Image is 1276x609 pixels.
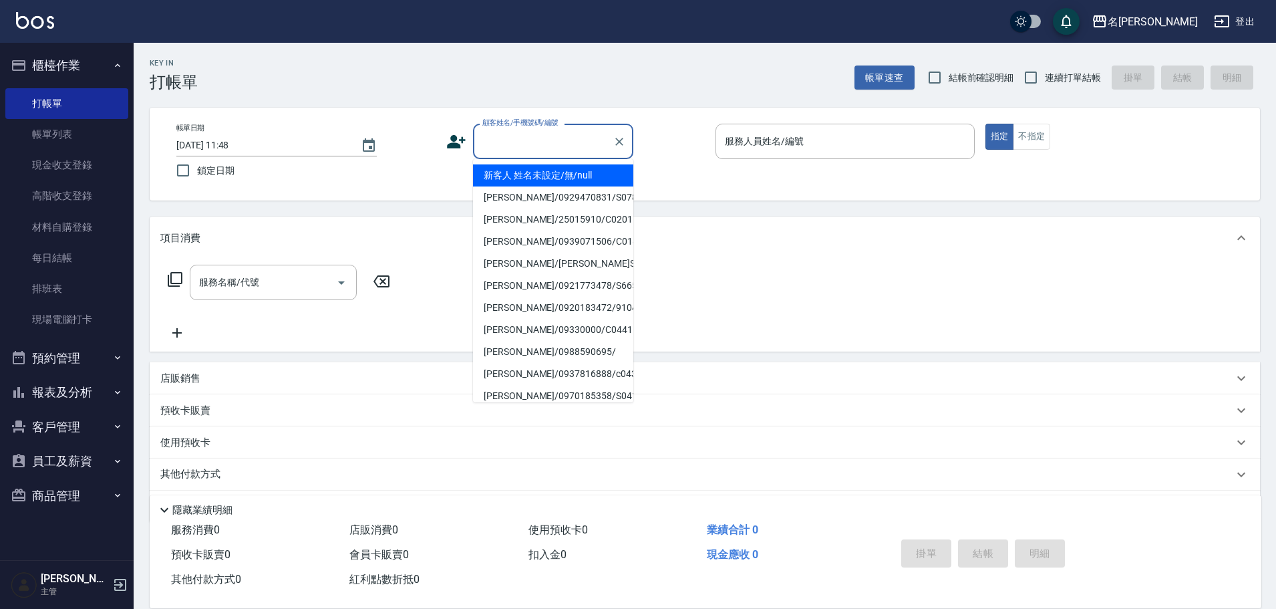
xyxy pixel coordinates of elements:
[854,66,915,90] button: 帳單速查
[150,459,1260,491] div: 其他付款方式
[1053,8,1080,35] button: save
[473,385,633,407] li: [PERSON_NAME]/0970185358/S0415
[197,164,234,178] span: 鎖定日期
[160,467,227,482] p: 其他付款方式
[1209,9,1260,34] button: 登出
[610,132,629,151] button: Clear
[1086,8,1203,35] button: 名[PERSON_NAME]
[473,341,633,363] li: [PERSON_NAME]/0988590695/
[150,362,1260,394] div: 店販銷售
[150,59,198,68] h2: Key In
[150,217,1260,259] div: 項目消費
[473,187,633,209] li: [PERSON_NAME]/0929470831/S0780
[707,548,758,561] span: 現金應收 0
[473,297,633,319] li: [PERSON_NAME]/0920183472/9104
[176,123,204,133] label: 帳單日期
[473,363,633,385] li: [PERSON_NAME]/0937816888/c0439
[331,272,352,293] button: Open
[150,491,1260,523] div: 備註及來源
[171,573,241,586] span: 其他付款方式 0
[707,523,758,536] span: 業績合計 0
[528,523,588,536] span: 使用預收卡 0
[349,573,420,586] span: 紅利點數折抵 0
[473,275,633,297] li: [PERSON_NAME]/0921773478/S665
[949,71,1014,85] span: 結帳前確認明細
[528,548,567,561] span: 扣入金 0
[5,48,128,83] button: 櫃檯作業
[5,150,128,180] a: 現金收支登錄
[5,88,128,119] a: 打帳單
[5,243,128,273] a: 每日結帳
[349,523,398,536] span: 店販消費 0
[473,231,633,253] li: [PERSON_NAME]/0939071506/C0183
[160,404,210,418] p: 預收卡販賣
[1045,71,1101,85] span: 連續打單結帳
[172,503,232,517] p: 隱藏業績明細
[5,341,128,376] button: 預約管理
[150,394,1260,427] div: 預收卡販賣
[171,548,230,561] span: 預收卡販賣 0
[5,479,128,513] button: 商品管理
[176,134,347,156] input: YYYY/MM/DD hh:mm
[41,586,109,598] p: 主管
[160,436,210,450] p: 使用預收卡
[5,119,128,150] a: 帳單列表
[473,253,633,275] li: [PERSON_NAME]/[PERSON_NAME]S0003/S0003
[482,118,559,128] label: 顧客姓名/手機號碼/編號
[11,572,37,598] img: Person
[5,375,128,410] button: 報表及分析
[985,124,1014,150] button: 指定
[150,427,1260,459] div: 使用預收卡
[160,372,200,386] p: 店販銷售
[349,548,409,561] span: 會員卡販賣 0
[5,304,128,335] a: 現場電腦打卡
[473,319,633,341] li: [PERSON_NAME]/09330000/C0441
[1108,13,1198,30] div: 名[PERSON_NAME]
[5,180,128,211] a: 高階收支登錄
[171,523,220,536] span: 服務消費 0
[5,410,128,445] button: 客戶管理
[353,130,385,162] button: Choose date, selected date is 2025-09-05
[5,212,128,243] a: 材料自購登錄
[16,12,54,29] img: Logo
[5,444,128,479] button: 員工及薪資
[1013,124,1050,150] button: 不指定
[150,73,198,92] h3: 打帳單
[41,572,109,586] h5: [PERSON_NAME]
[160,231,200,245] p: 項目消費
[473,164,633,187] li: 新客人 姓名未設定/無/null
[5,273,128,304] a: 排班表
[473,209,633,231] li: [PERSON_NAME]/25015910/C0201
